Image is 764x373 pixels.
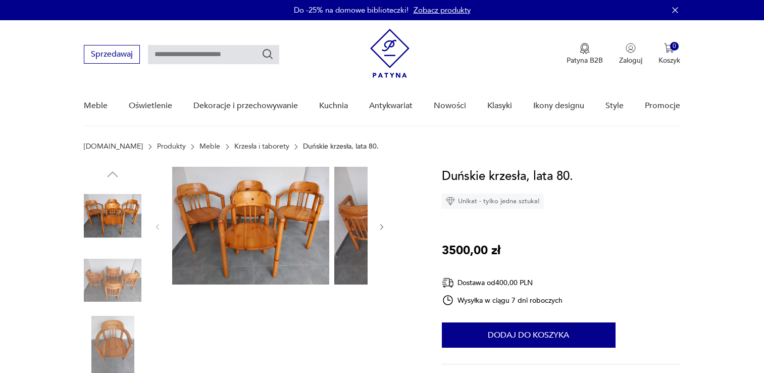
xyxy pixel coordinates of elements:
a: Meble [199,143,220,151]
img: Zdjęcie produktu Duńskie krzesła, lata 80. [172,167,329,285]
p: Zaloguj [619,56,642,65]
button: Patyna B2B [567,43,603,65]
button: 0Koszyk [658,43,680,65]
img: Zdjęcie produktu Duńskie krzesła, lata 80. [334,167,491,285]
a: Produkty [157,143,186,151]
a: Ikony designu [533,86,584,125]
a: Krzesła i taborety [234,143,289,151]
a: Meble [84,86,108,125]
p: 3500,00 zł [442,241,500,260]
div: Dostawa od 400,00 PLN [442,276,563,289]
div: 0 [670,42,679,51]
img: Ikona diamentu [446,197,455,206]
button: Szukaj [262,48,274,60]
h1: Duńskie krzesła, lata 80. [442,167,573,186]
a: Style [605,86,624,125]
p: Patyna B2B [567,56,603,65]
p: Do -25% na domowe biblioteczki! [294,5,409,15]
img: Ikona medalu [580,43,590,54]
a: Zobacz produkty [414,5,471,15]
a: Klasyki [487,86,512,125]
p: Koszyk [658,56,680,65]
img: Ikonka użytkownika [626,43,636,53]
a: Sprzedawaj [84,52,140,59]
a: Promocje [645,86,680,125]
button: Dodaj do koszyka [442,322,616,348]
a: Oświetlenie [129,86,172,125]
a: [DOMAIN_NAME] [84,143,143,151]
div: Unikat - tylko jedna sztuka! [442,194,544,209]
img: Zdjęcie produktu Duńskie krzesła, lata 80. [84,187,141,245]
img: Patyna - sklep z meblami i dekoracjami vintage [370,29,410,78]
a: Ikona medaluPatyna B2B [567,43,603,65]
img: Ikona koszyka [664,43,674,53]
a: Kuchnia [319,86,348,125]
button: Zaloguj [619,43,642,65]
a: Dekoracje i przechowywanie [193,86,298,125]
button: Sprzedawaj [84,45,140,64]
img: Zdjęcie produktu Duńskie krzesła, lata 80. [84,252,141,309]
a: Antykwariat [369,86,413,125]
div: Wysyłka w ciągu 7 dni roboczych [442,294,563,306]
img: Ikona dostawy [442,276,454,289]
p: Duńskie krzesła, lata 80. [303,143,379,151]
a: Nowości [434,86,466,125]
